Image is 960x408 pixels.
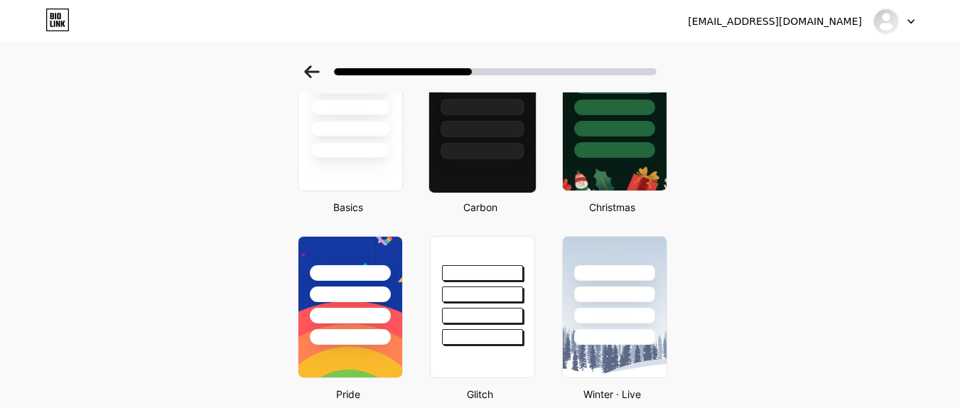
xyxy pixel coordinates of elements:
[558,387,667,402] div: Winter · Live
[293,200,403,215] div: Basics
[873,8,900,35] img: riseupvisionaries
[558,200,667,215] div: Christmas
[426,387,535,402] div: Glitch
[293,387,403,402] div: Pride
[688,14,862,29] div: [EMAIL_ADDRESS][DOMAIN_NAME]
[426,200,535,215] div: Carbon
